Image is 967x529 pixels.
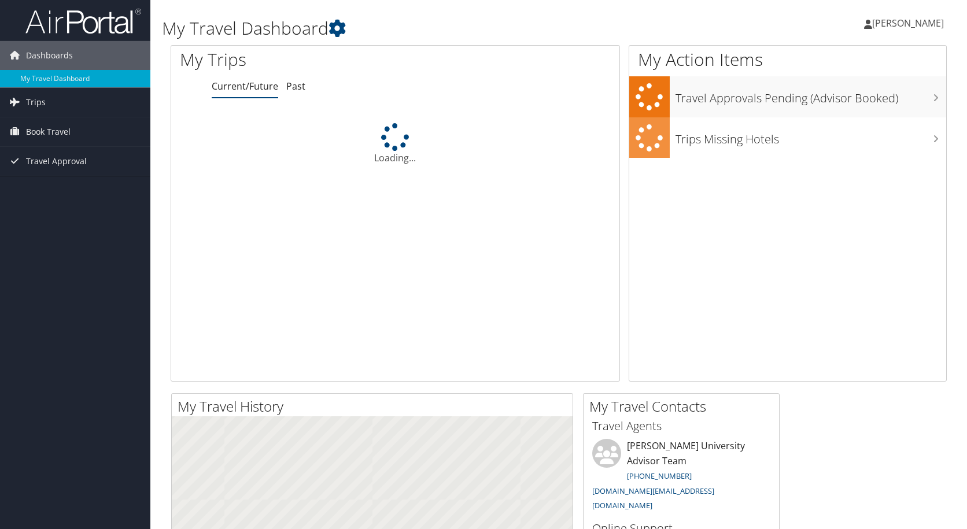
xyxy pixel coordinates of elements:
h3: Travel Approvals Pending (Advisor Booked) [676,84,946,106]
h2: My Travel History [178,397,573,416]
h1: My Action Items [629,47,946,72]
a: [PERSON_NAME] [864,6,955,40]
h1: My Travel Dashboard [162,16,691,40]
span: [PERSON_NAME] [872,17,944,29]
li: [PERSON_NAME] University Advisor Team [586,439,776,516]
span: Dashboards [26,41,73,70]
h3: Travel Agents [592,418,770,434]
h1: My Trips [180,47,424,72]
img: airportal-logo.png [25,8,141,35]
div: Loading... [171,123,619,165]
a: [DOMAIN_NAME][EMAIL_ADDRESS][DOMAIN_NAME] [592,486,714,511]
h3: Trips Missing Hotels [676,125,946,147]
span: Trips [26,88,46,117]
a: Travel Approvals Pending (Advisor Booked) [629,76,946,117]
a: [PHONE_NUMBER] [627,471,692,481]
h2: My Travel Contacts [589,397,779,416]
a: Past [286,80,305,93]
span: Travel Approval [26,147,87,176]
span: Book Travel [26,117,71,146]
a: Current/Future [212,80,278,93]
a: Trips Missing Hotels [629,117,946,158]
